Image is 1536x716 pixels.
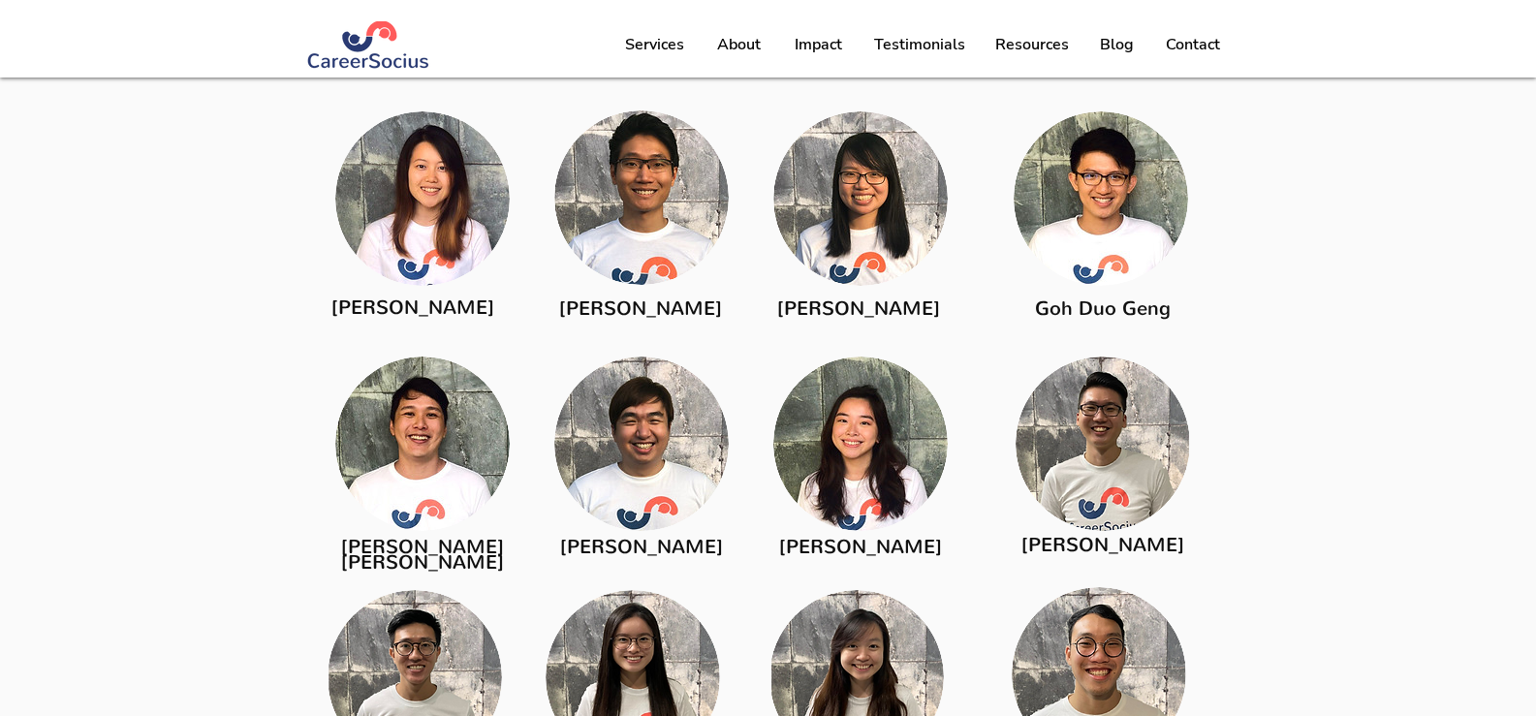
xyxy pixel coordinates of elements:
[785,20,852,69] p: Impact
[331,295,494,321] a: [PERSON_NAME]
[777,296,940,322] a: [PERSON_NAME]
[986,20,1079,69] p: Resources
[777,20,859,69] a: Impact
[341,534,504,576] a: [PERSON_NAME] [PERSON_NAME]
[610,20,1236,69] nav: Site
[1149,20,1236,69] a: Contact
[559,296,722,322] a: [PERSON_NAME]
[1084,20,1149,69] a: Blog
[1156,20,1230,69] p: Contact
[1090,20,1144,69] p: Blog
[554,110,729,285] img: bertrand.jpg
[615,20,694,69] p: Services
[701,20,777,69] a: About
[1035,296,1171,322] a: Goh Duo Geng
[1014,111,1188,286] img: photo6298579328270706989_edited_edited.j
[773,111,948,286] img: yupi.jpg
[779,534,942,560] a: [PERSON_NAME]
[306,21,431,69] img: Logo Blue (#283972) png.png
[980,20,1084,69] a: Resources
[560,534,723,560] a: [PERSON_NAME]
[554,357,729,531] img: victor.jpg
[1016,357,1190,531] img: Howard.png
[707,20,770,69] p: About
[335,357,510,531] img: photo6298613078123718983_edited.jpg
[773,357,948,531] img: photo6298335275344046405_edited.jpg
[335,111,510,286] img: Lim Kai ning
[1021,532,1184,558] a: [PERSON_NAME]
[610,20,701,69] a: Services
[859,20,980,69] a: Testimonials
[864,20,975,69] p: Testimonials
